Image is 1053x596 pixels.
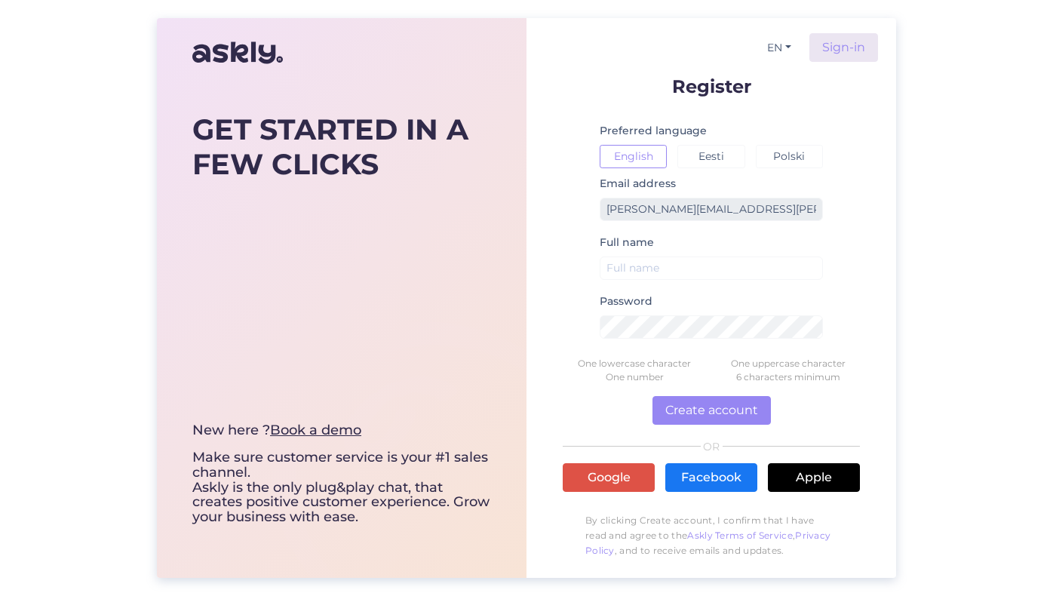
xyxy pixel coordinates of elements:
[711,357,865,370] div: One uppercase character
[809,33,878,62] a: Sign-in
[701,441,723,452] span: OR
[192,423,491,438] div: New here ?
[600,235,654,250] label: Full name
[270,422,361,438] a: Book a demo
[600,198,823,221] input: Enter email
[761,37,797,59] button: EN
[768,463,860,492] a: Apple
[563,505,860,566] p: By clicking Create account, I confirm that I have read and agree to the , , and to receive emails...
[600,145,667,168] button: English
[677,145,744,168] button: Eesti
[557,357,711,370] div: One lowercase character
[563,77,860,96] p: Register
[192,35,283,71] img: Askly
[192,112,491,181] div: GET STARTED IN A FEW CLICKS
[563,463,655,492] a: Google
[665,463,757,492] a: Facebook
[600,257,823,280] input: Full name
[687,530,793,541] a: Askly Terms of Service
[600,123,707,139] label: Preferred language
[600,176,676,192] label: Email address
[557,370,711,384] div: One number
[652,396,771,425] button: Create account
[600,293,652,309] label: Password
[711,370,865,384] div: 6 characters minimum
[192,423,491,525] div: Make sure customer service is your #1 sales channel. Askly is the only plug&play chat, that creat...
[756,145,823,168] button: Polski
